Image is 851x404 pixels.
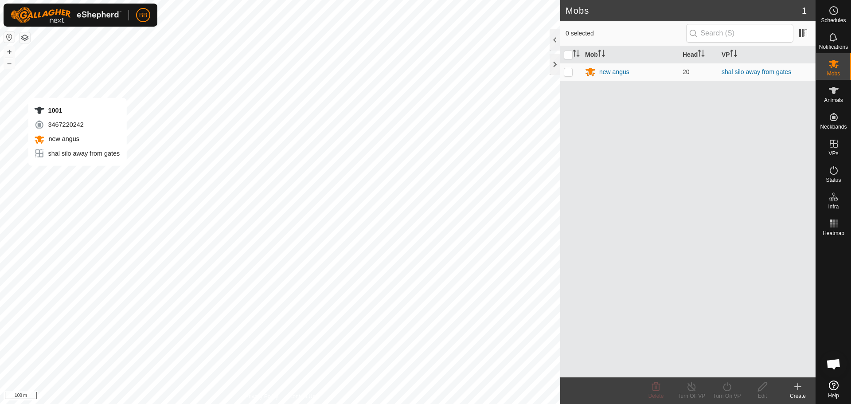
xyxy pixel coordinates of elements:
th: Mob [582,46,679,63]
p-sorticon: Activate to sort [573,51,580,58]
th: VP [718,46,816,63]
p-sorticon: Activate to sort [598,51,605,58]
span: BB [139,11,148,20]
img: Gallagher Logo [11,7,121,23]
span: 20 [683,68,690,75]
span: new angus [47,135,79,142]
button: – [4,58,15,69]
div: Edit [745,392,780,400]
button: Reset Map [4,32,15,43]
a: Contact Us [289,392,315,400]
span: 0 selected [566,29,686,38]
span: Neckbands [820,124,847,129]
th: Head [679,46,718,63]
div: new angus [599,67,629,77]
input: Search (S) [686,24,793,43]
span: 1 [802,4,807,17]
p-sorticon: Activate to sort [730,51,737,58]
a: Privacy Policy [245,392,278,400]
span: Infra [828,204,839,209]
span: Mobs [827,71,840,76]
span: Animals [824,98,843,103]
div: Open chat [820,351,847,377]
a: Help [816,377,851,402]
span: Notifications [819,44,848,50]
p-sorticon: Activate to sort [698,51,705,58]
a: shal silo away from gates [722,68,791,75]
span: Schedules [821,18,846,23]
div: Turn Off VP [674,392,709,400]
span: Help [828,393,839,398]
div: shal silo away from gates [34,148,120,159]
span: Status [826,177,841,183]
h2: Mobs [566,5,802,16]
span: Heatmap [823,231,844,236]
div: Create [780,392,816,400]
div: 3467220242 [34,119,120,130]
button: + [4,47,15,57]
span: VPs [828,151,838,156]
div: 1001 [34,105,120,116]
button: Map Layers [20,32,30,43]
span: Delete [648,393,664,399]
div: Turn On VP [709,392,745,400]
